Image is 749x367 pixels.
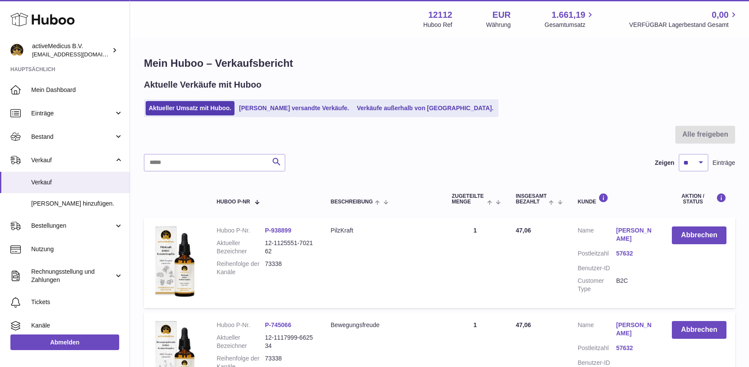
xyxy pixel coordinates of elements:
span: Beschreibung [331,199,373,205]
span: Bestellungen [31,222,114,230]
dd: 12-1125551-702162 [265,239,313,256]
div: Währung [486,21,511,29]
a: Aktueller Umsatz mit Huboo. [146,101,234,115]
span: 47,06 [516,227,531,234]
dt: Huboo P-Nr. [217,321,265,329]
div: Bewegungsfreude [331,321,435,329]
span: Huboo P-Nr [217,199,250,205]
div: PilzKraft [331,226,435,235]
dt: Postleitzahl [578,249,616,260]
span: 0,00 [712,9,729,21]
h2: Aktuelle Verkäufe mit Huboo [144,79,261,91]
span: 47,06 [516,321,531,328]
div: Aktion / Status [672,193,726,205]
dt: Benutzer-ID [578,264,616,272]
dt: Reihenfolge der Kanäle [217,260,265,276]
dd: 12-1117999-662534 [265,334,313,350]
img: info@activemedicus.com [10,44,23,57]
span: ZUGETEILTE Menge [452,193,485,205]
a: Abmelden [10,334,119,350]
span: Rechnungsstellung und Zahlungen [31,268,114,284]
a: 57632 [616,249,655,258]
span: Gesamtumsatz [544,21,595,29]
button: Abbrechen [672,226,726,244]
span: Einträge [31,109,114,118]
span: [PERSON_NAME] hinzufügen. [31,200,123,208]
button: Abbrechen [672,321,726,339]
span: VERFÜGBAR Lagerbestand Gesamt [629,21,739,29]
div: activeMedicus B.V. [32,42,110,59]
span: Nutzung [31,245,123,253]
dd: 73338 [265,260,313,276]
span: Einträge [713,159,735,167]
dt: Huboo P-Nr. [217,226,265,235]
a: Verkäufe außerhalb von [GEOGRAPHIC_DATA]. [354,101,496,115]
div: Kunde [578,193,655,205]
span: Verkauf [31,156,114,164]
dt: Customer Type [578,277,616,293]
span: Bestand [31,133,114,141]
strong: 12112 [428,9,453,21]
span: Kanäle [31,321,123,330]
dt: Benutzer-ID [578,359,616,367]
span: [EMAIL_ADDRESS][DOMAIN_NAME] [32,51,127,58]
span: Verkauf [31,178,123,187]
dt: Name [578,226,616,245]
a: [PERSON_NAME] [616,226,655,243]
a: P-745066 [265,321,291,328]
div: Huboo Ref [423,21,453,29]
a: P-938899 [265,227,291,234]
dt: Aktueller Bezeichner [217,239,265,256]
a: [PERSON_NAME] versandte Verkäufe. [236,101,352,115]
a: 57632 [616,344,655,352]
td: 1 [443,218,507,308]
strong: EUR [492,9,511,21]
img: 121121705937524.png [153,226,196,297]
dt: Name [578,321,616,340]
span: 1.661,19 [552,9,586,21]
a: 0,00 VERFÜGBAR Lagerbestand Gesamt [629,9,739,29]
a: 1.661,19 Gesamtumsatz [544,9,595,29]
dt: Postleitzahl [578,344,616,354]
span: Tickets [31,298,123,306]
dt: Aktueller Bezeichner [217,334,265,350]
a: [PERSON_NAME] [616,321,655,338]
dd: B2C [616,277,655,293]
h1: Mein Huboo – Verkaufsbericht [144,56,735,70]
label: Zeigen [655,159,674,167]
span: Mein Dashboard [31,86,123,94]
span: Insgesamt bezahlt [516,193,547,205]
